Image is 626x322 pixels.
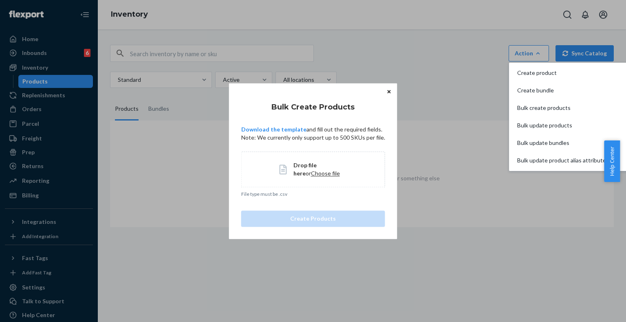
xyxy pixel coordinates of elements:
p: and fill out the required fields. Note: We currently only support up to 500 SKUs per file. [241,125,385,142]
span: Bulk update products [517,123,606,128]
span: Bulk update product alias attribute [517,158,606,163]
span: Bulk create products [517,105,606,111]
span: Bulk update bundles [517,140,606,146]
h4: Bulk Create Products [241,102,385,112]
span: Choose file [311,170,340,177]
span: Drop file here [293,162,317,177]
span: Create product [517,70,606,76]
a: Download the template [241,126,306,133]
span: Create bundle [517,88,606,93]
span: or [306,170,311,177]
p: File type must be .csv [241,191,385,197]
button: Close [385,87,393,96]
button: Create Products [241,210,385,227]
